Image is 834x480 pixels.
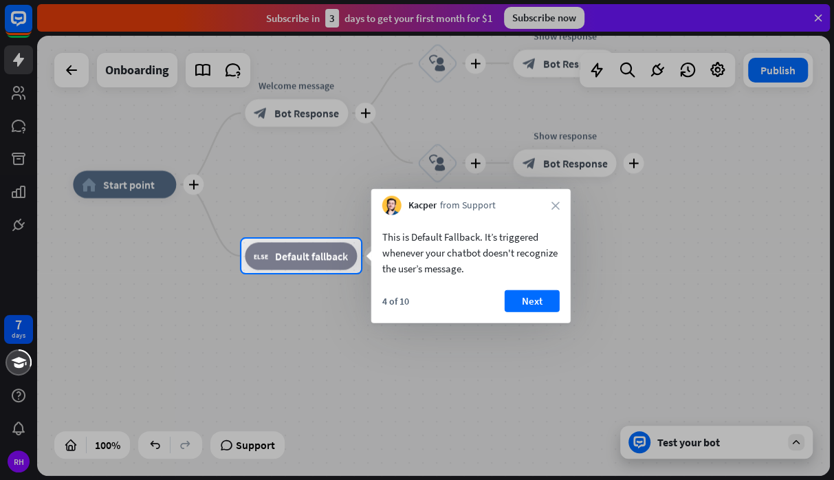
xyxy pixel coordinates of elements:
i: block_fallback [254,249,268,263]
button: Open LiveChat chat widget [11,6,52,47]
div: 4 of 10 [382,295,409,307]
span: from Support [440,199,496,212]
span: Kacper [408,199,437,212]
span: Default fallback [275,249,348,263]
i: close [551,201,560,210]
button: Next [505,290,560,312]
div: This is Default Fallback. It’s triggered whenever your chatbot doesn't recognize the user’s message. [382,229,560,276]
